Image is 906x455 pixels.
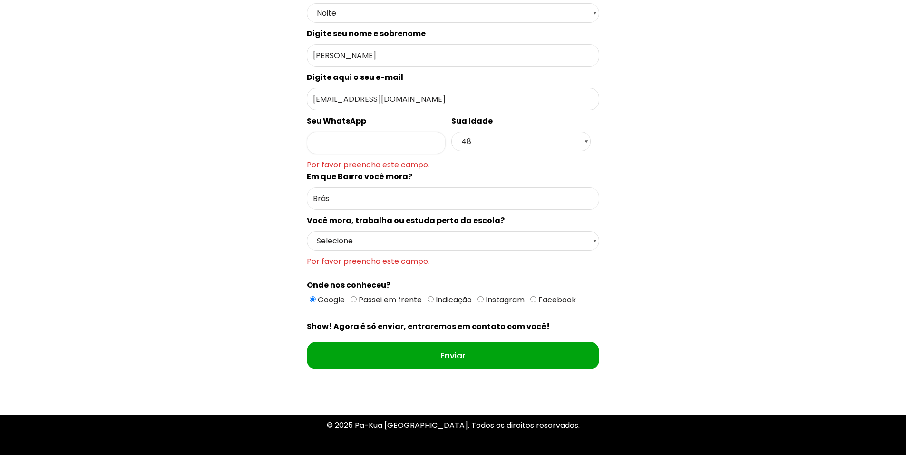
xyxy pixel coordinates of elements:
[307,280,390,290] spam: Onde nos conheceu?
[451,116,493,126] spam: Sua Idade
[307,215,505,226] spam: Você mora, trabalha ou estuda perto da escola?
[434,294,472,305] span: Indicação
[307,321,550,332] spam: Show! Agora é só enviar, entraremos em contato com você!
[310,296,316,302] input: Google
[307,255,599,267] span: Por favor preencha este campo.
[307,159,446,171] span: Por favor preencha este campo.
[307,342,599,369] input: Enviar
[428,296,434,302] input: Indicação
[477,296,484,302] input: Instagram
[351,296,357,302] input: Passei em frente
[307,171,412,182] spam: Em que Bairro você mora?
[357,294,422,305] span: Passei em frente
[316,294,345,305] span: Google
[307,116,366,126] spam: Seu WhatsApp
[182,419,724,432] p: © 2025 Pa-Kua [GEOGRAPHIC_DATA]. Todos os direitos reservados.
[530,296,536,302] input: Facebook
[536,294,576,305] span: Facebook
[307,28,426,39] spam: Digite seu nome e sobrenome
[307,72,403,83] spam: Digite aqui o seu e-mail
[484,294,525,305] span: Instagram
